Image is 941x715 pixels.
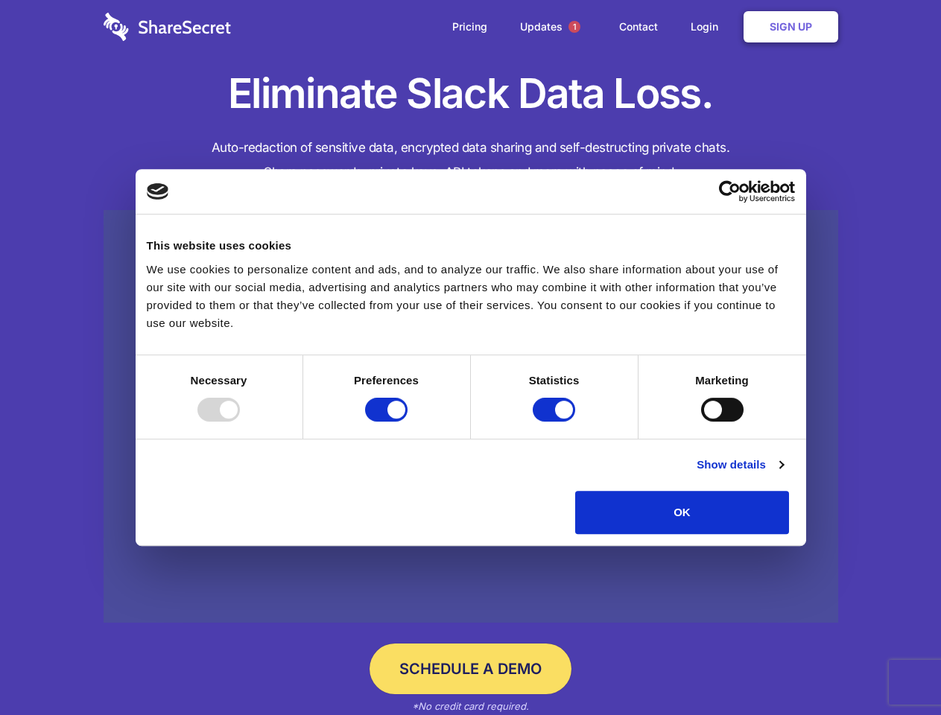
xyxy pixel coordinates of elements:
h4: Auto-redaction of sensitive data, encrypted data sharing and self-destructing private chats. Shar... [104,136,838,185]
img: logo [147,183,169,200]
img: logo-wordmark-white-trans-d4663122ce5f474addd5e946df7df03e33cb6a1c49d2221995e7729f52c070b2.svg [104,13,231,41]
em: *No credit card required. [412,700,529,712]
strong: Marketing [695,374,749,387]
a: Show details [697,456,783,474]
h1: Eliminate Slack Data Loss. [104,67,838,121]
strong: Necessary [191,374,247,387]
button: OK [575,491,789,534]
a: Sign Up [744,11,838,42]
a: Schedule a Demo [370,643,571,694]
span: 1 [568,21,580,33]
div: This website uses cookies [147,237,795,255]
a: Usercentrics Cookiebot - opens in a new window [665,180,795,203]
a: Wistia video thumbnail [104,210,838,623]
strong: Preferences [354,374,419,387]
div: We use cookies to personalize content and ads, and to analyze our traffic. We also share informat... [147,261,795,332]
a: Pricing [437,4,502,50]
a: Contact [604,4,673,50]
a: Login [676,4,741,50]
strong: Statistics [529,374,580,387]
